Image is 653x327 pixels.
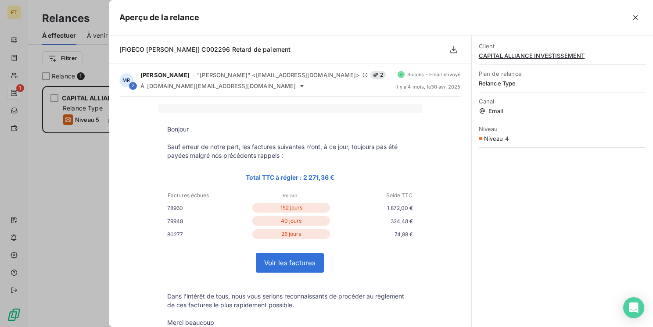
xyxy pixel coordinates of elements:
p: 80277 [167,230,251,239]
p: Bonjour [167,125,413,134]
p: 1 872,00 € [332,203,413,213]
a: Voir les factures [256,253,323,272]
span: Relance Type [479,80,646,87]
span: 2 [370,71,386,79]
span: Plan de relance [479,70,646,77]
p: Merci beaucoup [167,318,413,327]
span: [DOMAIN_NAME][EMAIL_ADDRESS][DOMAIN_NAME] [147,82,296,89]
p: 26 jours [252,229,330,239]
p: Solde TTC [331,192,413,199]
p: 152 jours [252,203,330,213]
span: il y a 4 mois , le 30 avr. 2025 [395,84,460,89]
span: Email [479,107,646,114]
span: Client [479,43,646,50]
span: Succès - Email envoyé [407,72,461,77]
div: MR [119,73,133,87]
span: CAPITAL ALLIANCE INVESTISSEMENT [479,52,646,59]
span: Niveau [479,125,646,132]
div: Open Intercom Messenger [623,297,644,318]
span: [PERSON_NAME] [140,71,190,78]
p: Sauf erreur de notre part, les factures suivantes n’ont, à ce jour, toujours pas été payées malgr... [167,142,413,160]
p: Dans l’intérêt de tous, nous vous serions reconnaissants de procéder au règlement de ces factures... [167,292,413,309]
p: Retard [249,192,330,199]
span: "[PERSON_NAME]" <[EMAIL_ADDRESS][DOMAIN_NAME]> [197,71,360,78]
h5: Aperçu de la relance [119,11,199,24]
span: [FIGECO [PERSON_NAME]] C002296 Retard de paiement [119,46,291,53]
span: Canal [479,98,646,105]
p: 74,88 € [332,230,413,239]
p: Total TTC à régler : 2 271,36 € [167,172,413,182]
p: 40 jours [252,216,330,226]
span: À [140,82,144,89]
p: 78960 [167,203,251,213]
p: 324,48 € [332,217,413,226]
span: Niveau 4 [484,135,509,142]
p: 79948 [167,217,251,226]
p: Factures échues [168,192,249,199]
span: - [192,72,194,78]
